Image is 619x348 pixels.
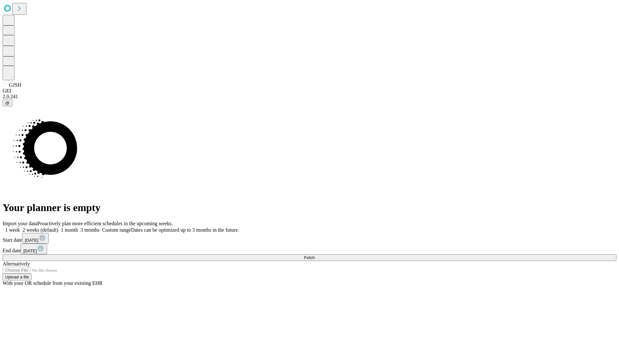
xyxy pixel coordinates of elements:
span: 1 month [61,227,78,233]
span: [DATE] [23,248,37,253]
div: End date [3,244,616,254]
div: Start date [3,233,616,244]
span: 1 week [5,227,20,233]
span: @ [5,101,10,105]
div: GEI [3,88,616,94]
span: Import your data [3,221,37,226]
button: @ [3,100,12,106]
span: [DATE] [25,238,38,243]
button: [DATE] [21,244,47,254]
span: Custom range [102,227,131,233]
button: Fetch [3,254,616,261]
span: Dates can be optimized up to 3 months in the future. [131,227,239,233]
span: 2 weeks (default) [23,227,58,233]
button: Upload a file [3,274,32,280]
span: Fetch [304,255,315,260]
span: Alternatively [3,261,30,266]
span: Proactively plan more efficient schedules in the upcoming weeks. [37,221,173,226]
span: GJSH [9,82,21,88]
button: [DATE] [22,233,49,244]
span: 3 months [81,227,100,233]
h1: Your planner is empty [3,202,616,214]
div: 2.0.241 [3,94,616,100]
span: With your OR schedule from your existing EHR [3,280,103,286]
